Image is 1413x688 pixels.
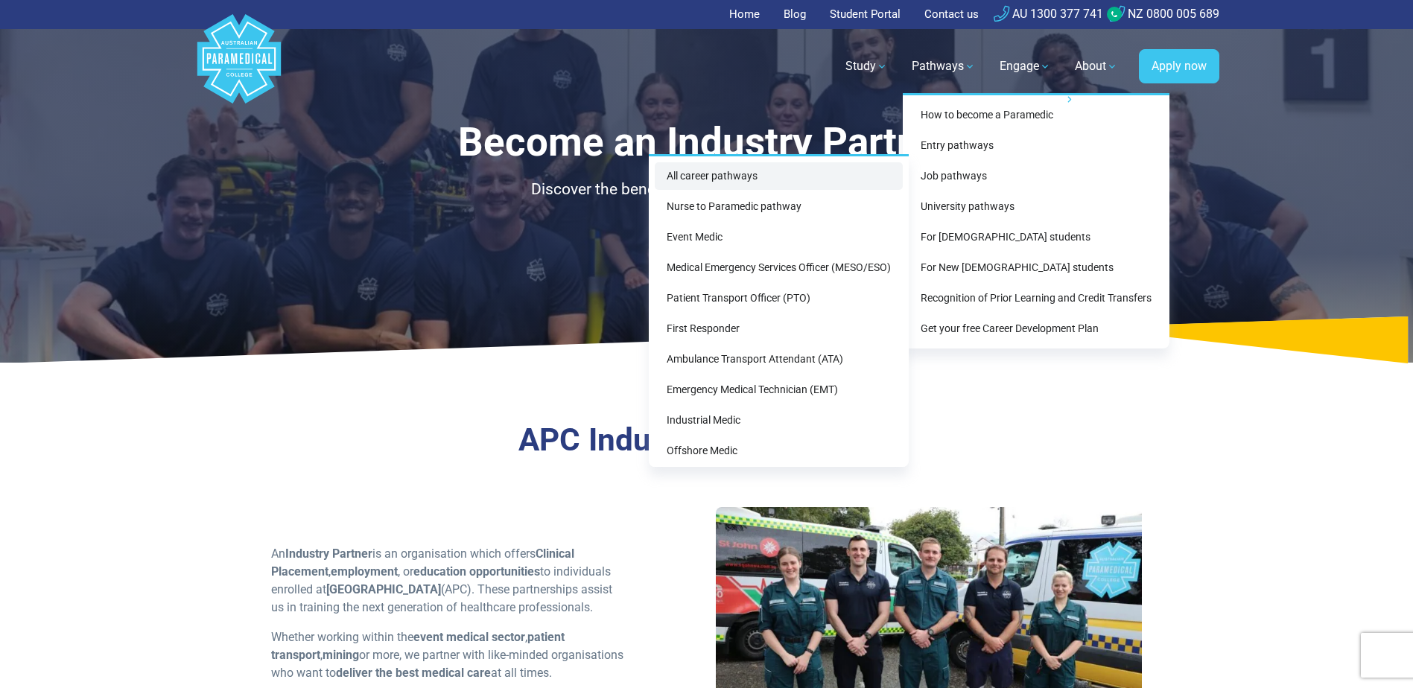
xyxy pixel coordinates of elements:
[326,582,441,596] strong: [GEOGRAPHIC_DATA]
[909,132,1163,159] a: Entry pathways
[909,284,1163,312] a: Recognition of Prior Learning and Credit Transfers
[903,93,1169,348] div: Pathways
[655,345,903,373] a: Ambulance Transport Attendant (ATA)
[909,223,1163,251] a: For [DEMOGRAPHIC_DATA] students
[655,315,903,343] a: First Responder
[903,45,985,87] a: Pathways
[655,407,903,434] a: Industrial Medic
[649,154,909,467] div: Entry pathways
[655,376,903,404] a: Emergency Medical Technician (EMT)
[655,162,903,190] a: All career pathways
[909,315,1163,343] a: Get your free Career Development Plan
[655,254,903,281] a: Medical Emergency Services Officer (MESO/ESO)
[909,162,1163,190] a: Job pathways
[194,29,284,104] a: Australian Paramedical College
[271,178,1143,202] p: Discover the benefits of partnering with us [DATE].
[1109,7,1219,21] a: NZ 0800 005 689
[271,421,1143,459] h3: APC Industry Partnerships
[413,630,525,644] strong: event medical sector
[271,119,1143,166] h1: Become an Industry Partner
[271,628,623,682] p: Whether working within the , , or more, we partner with like-minded organisations who want to at ...
[655,437,903,465] a: Offshore Medic
[285,547,372,561] strong: Industry Partner
[413,564,540,579] strong: education opportunities
[836,45,897,87] a: Study
[1139,49,1219,83] a: Apply now
[994,7,1103,21] a: AU 1300 377 741
[336,666,491,680] strong: deliver the best medical care
[1066,45,1127,87] a: About
[655,193,903,220] a: Nurse to Paramedic pathway
[655,223,903,251] a: Event Medic
[909,254,1163,281] a: For New [DEMOGRAPHIC_DATA] students
[655,284,903,312] a: Patient Transport Officer (PTO)
[271,545,623,617] p: An is an organisation which offers , , or to individuals enrolled at (APC). These partnerships as...
[909,193,1163,220] a: University pathways
[991,45,1060,87] a: Engage
[323,648,359,662] strong: mining
[271,630,565,662] strong: patient transport
[909,101,1163,129] a: How to become a Paramedic
[331,564,398,579] strong: employment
